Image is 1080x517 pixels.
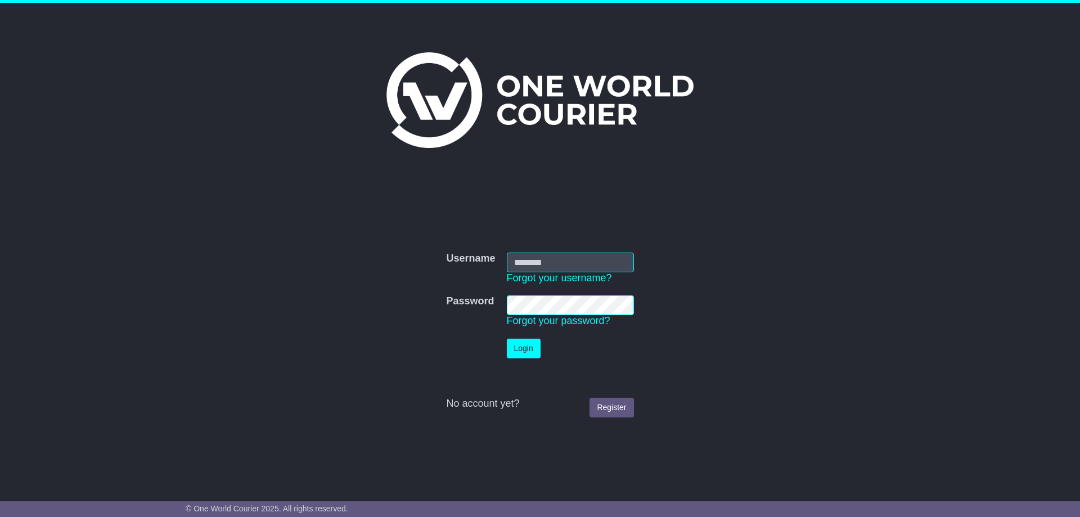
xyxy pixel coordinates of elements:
label: Username [446,253,495,265]
div: No account yet? [446,398,633,410]
img: One World [386,52,694,148]
a: Forgot your password? [507,315,610,326]
label: Password [446,295,494,308]
button: Login [507,339,541,358]
a: Register [589,398,633,417]
span: © One World Courier 2025. All rights reserved. [186,504,348,513]
a: Forgot your username? [507,272,612,284]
